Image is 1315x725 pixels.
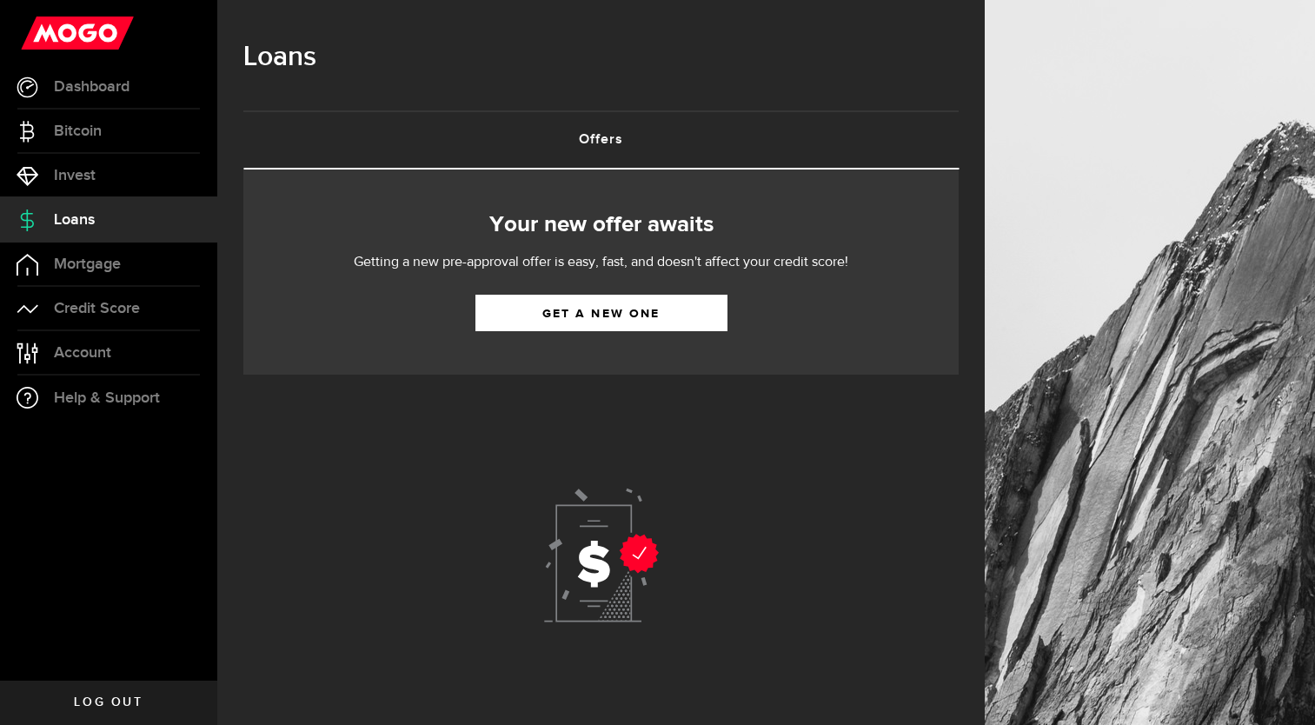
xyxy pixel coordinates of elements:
span: Credit Score [54,301,140,316]
h1: Loans [243,35,959,80]
h2: Your new offer awaits [269,207,933,243]
span: Invest [54,168,96,183]
span: Loans [54,212,95,228]
span: Help & Support [54,390,160,406]
span: Log out [74,696,143,708]
span: Account [54,345,111,361]
ul: Tabs Navigation [243,110,959,170]
span: Mortgage [54,256,121,272]
p: Getting a new pre-approval offer is easy, fast, and doesn't affect your credit score! [302,252,901,273]
a: Offers [243,112,959,168]
span: Dashboard [54,79,130,95]
span: Bitcoin [54,123,102,139]
a: Get a new one [475,295,727,331]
